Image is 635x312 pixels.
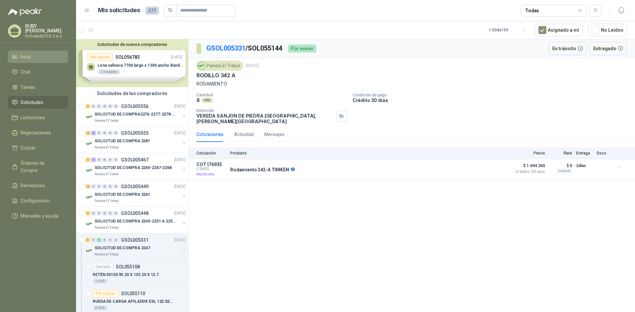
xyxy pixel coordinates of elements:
[113,131,118,135] div: 0
[85,140,93,148] img: Company Logo
[85,236,187,257] a: 5 0 3 0 0 0 GSOL005331[DATE] Company LogoSOLICITUD DE COMPRA 2247Panela El Trébol
[489,25,529,35] div: 1 - 50 de 159
[196,108,333,113] p: Dirección
[95,218,177,225] p: SOLICITUD DE COMPRA 2249-2251 A 2256-2258 Y 2262
[121,104,148,109] p: GSOL005556
[102,104,107,109] div: 0
[353,97,632,103] p: Crédito 30 días
[85,183,187,204] a: 12 0 0 0 0 0 GSOL005449[DATE] Company LogoSOLICITUD DE COMPRA 2261Panela El Trébol
[196,72,235,79] p: RODILLO 342 A
[8,111,68,124] a: Licitaciones
[196,167,226,171] span: C: [DATE]
[21,99,43,106] span: Solicitudes
[95,198,119,204] p: Panela El Trébol
[21,129,51,136] span: Negociaciones
[113,104,118,109] div: 0
[8,81,68,93] a: Tareas
[535,24,583,36] button: Asignado a mi
[95,191,150,198] p: SOLICITUD DE COMPRA 2261
[108,184,113,189] div: 0
[85,193,93,201] img: Company Logo
[576,162,593,170] p: 2 días
[196,162,226,167] p: COT176935
[174,184,186,190] p: [DATE]
[102,211,107,216] div: 0
[21,144,36,152] span: Cotizar
[98,6,140,15] h1: Mis solicitudes
[85,129,187,150] a: 12 2 0 0 0 0 GSOL005555[DATE] Company LogoSOLICITUD DE COMPRA 2281Panela El Trébol
[196,97,200,103] p: 8
[95,138,150,144] p: SOLICITUD DE COMPRA 2281
[146,7,159,15] span: 277
[8,66,68,78] a: Chat
[196,113,333,124] p: VEREDA SANJON DE PIEDRA [GEOGRAPHIC_DATA] , [PERSON_NAME][GEOGRAPHIC_DATA]
[85,156,187,177] a: 2 1 0 0 0 0 GSOL005467[DATE] Company LogoSOLICITUD DE COMPRA 2265-2267-2268Panela El Trébol
[85,184,90,189] div: 12
[116,264,140,269] p: SOL055108
[557,168,572,174] div: Incluido
[597,151,610,156] p: Docs
[93,305,108,311] div: 8 UND
[21,197,50,204] span: Configuración
[21,53,31,60] span: Inicio
[8,96,68,109] a: Solicitudes
[95,111,177,118] p: SOLICITUD DE COMPRA2276-2277-2278-2284-2285-
[95,252,119,257] p: Panela El Trébol
[93,272,159,278] p: RETÉN 55150 95.25 X 133.25 X 12.7
[588,24,627,36] button: No Leídos
[174,237,186,243] p: [DATE]
[174,130,186,136] p: [DATE]
[198,62,205,69] img: Company Logo
[525,7,539,14] div: Todas
[93,298,175,305] p: RUEDA DE CARGA APILADOR ESL 122 SERIE
[246,63,259,69] p: [DATE]
[91,211,96,216] div: 0
[549,162,572,170] p: $ 0
[79,42,186,47] button: Solicitudes de nuevos compradores
[108,131,113,135] div: 0
[8,8,42,16] img: Logo peakr
[76,39,188,87] div: Solicitudes de nuevos compradoresPor cotizarSOL056783[DATE] Lona salinera 7700 largo x 1300 ancho...
[108,211,113,216] div: 0
[196,151,226,156] p: Cotización
[21,212,58,220] span: Manuales y ayuda
[97,211,102,216] div: 0
[512,162,545,170] span: $ 1.694.265
[108,157,113,162] div: 0
[121,291,145,296] p: SOL055110
[108,238,113,242] div: 0
[353,93,632,97] p: Condición de pago
[102,157,107,162] div: 0
[201,98,213,103] div: UND
[85,157,90,162] div: 2
[91,184,96,189] div: 0
[8,51,68,63] a: Inicio
[512,151,545,156] p: Precio
[264,131,284,138] div: Mensajes
[85,113,93,121] img: Company Logo
[91,104,96,109] div: 0
[97,157,102,162] div: 0
[93,279,108,284] div: 3 UND
[230,151,508,156] p: Producto
[196,171,226,178] p: Adjudicada
[512,170,545,174] span: Crédito 30 días
[76,260,188,287] a: CerradoSOL055108RETÉN 55150 95.25 X 133.25 X 12.73 UND
[95,118,119,123] p: Panela El Trébol
[91,131,96,135] div: 2
[174,157,186,163] p: [DATE]
[549,42,587,55] button: En tránsito
[288,45,316,52] div: Por enviar
[234,131,254,138] div: Actividad
[8,194,68,207] a: Configuración
[590,42,627,55] button: Entregado
[121,131,148,135] p: GSOL005555
[95,165,172,171] p: SOLICITUD DE COMPRA 2265-2267-2268
[102,184,107,189] div: 0
[168,8,173,13] span: search
[121,238,148,242] p: GSOL005331
[97,184,102,189] div: 0
[174,210,186,217] p: [DATE]
[576,151,593,156] p: Entrega
[21,182,45,189] span: Remisiones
